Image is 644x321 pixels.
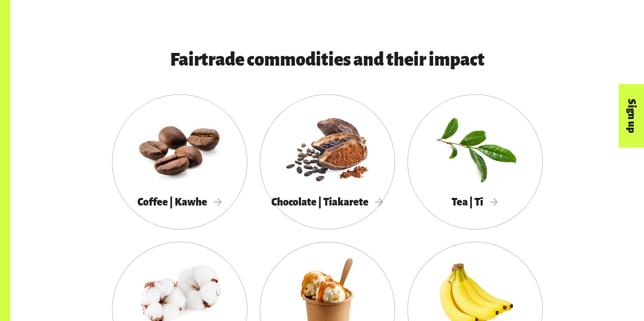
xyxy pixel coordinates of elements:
[112,94,247,229] a: Coffee | Kawhe
[92,50,563,70] h3: Fairtrade commodities and their impact
[260,94,395,229] a: Chocolate | Tiakarete
[407,94,543,229] a: Tea | Tī
[452,196,498,208] span: Tea | Tī
[271,196,383,208] span: Chocolate | Tiakarete
[137,196,222,208] span: Coffee | Kawhe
